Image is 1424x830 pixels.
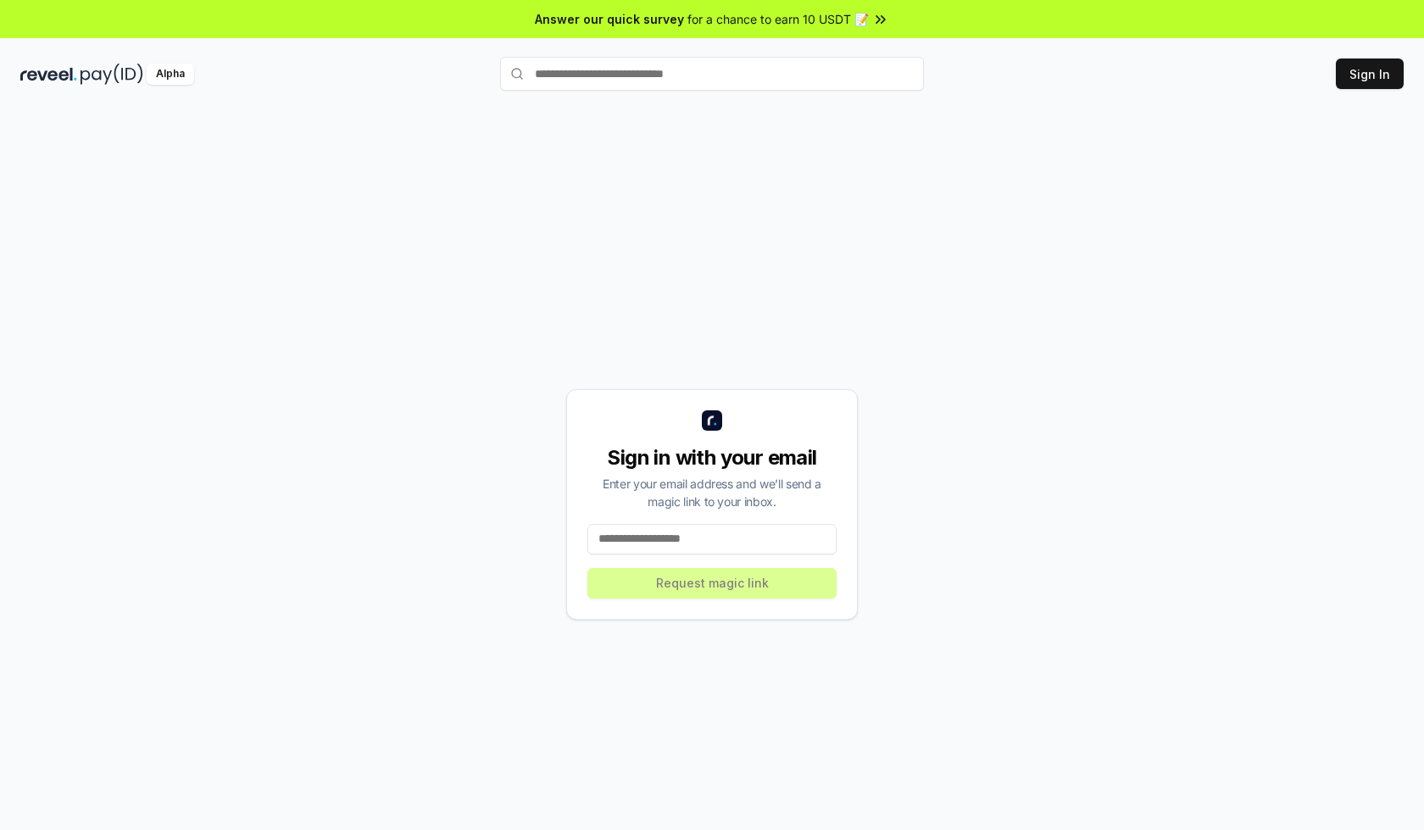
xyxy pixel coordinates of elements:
[702,410,722,431] img: logo_small
[147,64,194,85] div: Alpha
[587,475,837,510] div: Enter your email address and we’ll send a magic link to your inbox.
[20,64,77,85] img: reveel_dark
[535,10,684,28] span: Answer our quick survey
[81,64,143,85] img: pay_id
[1336,58,1404,89] button: Sign In
[587,444,837,471] div: Sign in with your email
[687,10,869,28] span: for a chance to earn 10 USDT 📝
